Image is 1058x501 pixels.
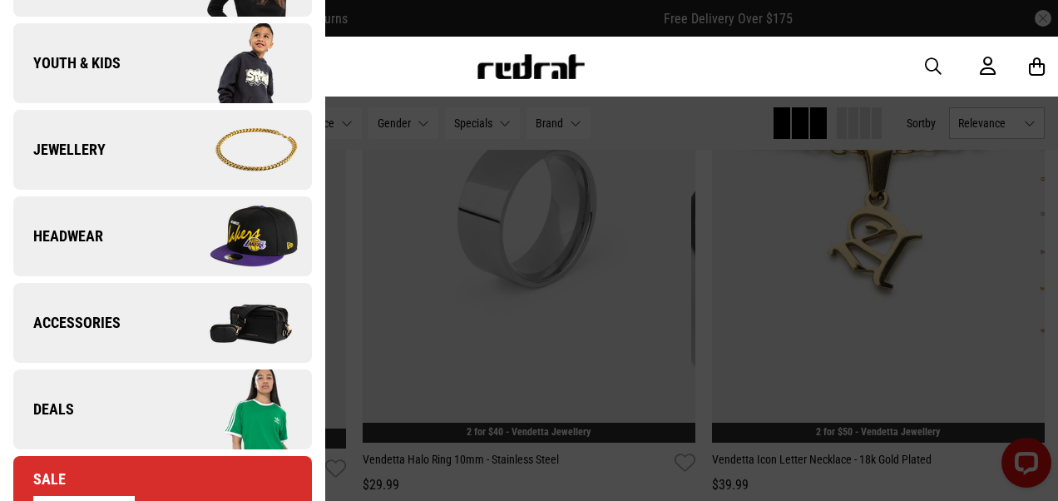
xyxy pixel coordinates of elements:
[13,313,121,333] span: Accessories
[13,196,312,276] a: Headwear Company
[13,140,106,160] span: Jewellery
[13,469,66,489] span: Sale
[13,226,103,246] span: Headwear
[13,23,312,103] a: Youth & Kids Company
[13,7,63,57] button: Open LiveChat chat widget
[13,399,74,419] span: Deals
[162,281,311,365] img: Company
[162,108,311,191] img: Company
[13,53,121,73] span: Youth & Kids
[162,368,311,451] img: Company
[162,22,311,105] img: Company
[476,54,586,79] img: Redrat logo
[162,195,311,278] img: Company
[13,110,312,190] a: Jewellery Company
[13,370,312,449] a: Deals Company
[13,283,312,363] a: Accessories Company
